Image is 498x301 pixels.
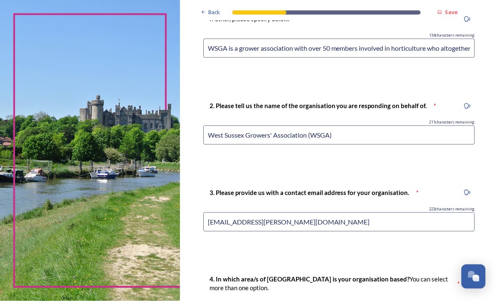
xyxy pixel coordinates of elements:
[429,206,475,212] span: 223 characters remaining
[210,275,450,293] p: You can select more than one option.
[210,276,410,283] strong: 4. In which area/s of [GEOGRAPHIC_DATA] is your organisation based?
[461,264,486,289] button: Open Chat
[210,189,409,196] strong: 3. Please provide us with a contact email address for your organisation.
[208,8,220,16] span: Back
[210,102,427,109] strong: 2. Please tell us the name of the organisation you are responding on behalf of.
[445,8,458,16] strong: Save
[429,32,475,38] span: 134 characters remaining
[429,119,475,125] span: 211 characters remaining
